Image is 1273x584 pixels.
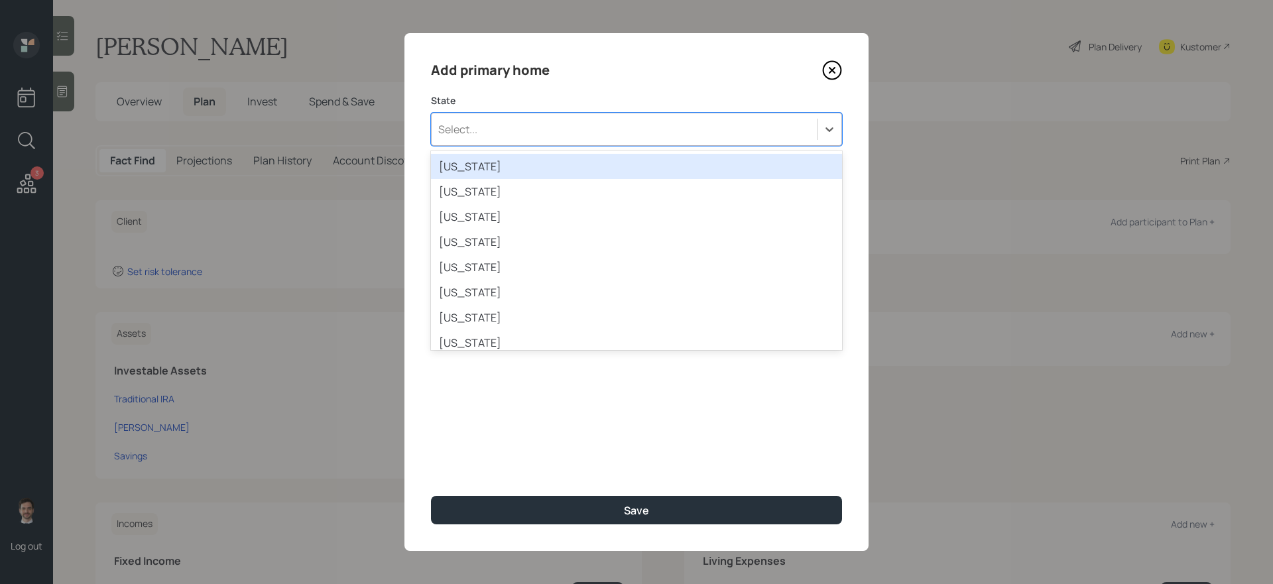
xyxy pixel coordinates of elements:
[438,122,477,137] div: Select...
[431,94,842,107] label: State
[431,255,842,280] div: [US_STATE]
[431,280,842,305] div: [US_STATE]
[431,305,842,330] div: [US_STATE]
[431,229,842,255] div: [US_STATE]
[431,204,842,229] div: [US_STATE]
[431,60,550,81] h4: Add primary home
[431,179,842,204] div: [US_STATE]
[624,503,649,518] div: Save
[431,330,842,355] div: [US_STATE]
[431,496,842,524] button: Save
[431,154,842,179] div: [US_STATE]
